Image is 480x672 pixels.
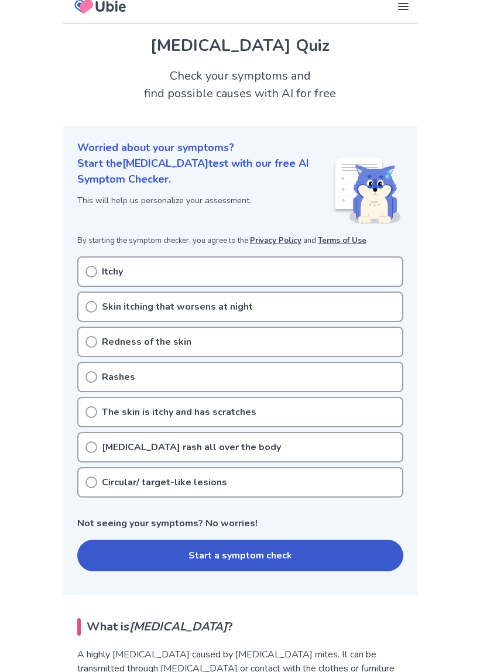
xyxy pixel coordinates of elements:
[102,475,227,489] p: Circular/ target-like lesions
[77,235,403,247] p: By starting the symptom checker, you agree to the and
[250,235,301,246] a: Privacy Policy
[77,540,403,571] button: Start a symptom check
[102,265,123,279] p: Itchy
[77,33,403,58] h1: [MEDICAL_DATA] Quiz
[63,67,417,102] h2: Check your symptoms and find possible causes with AI for free
[77,156,333,187] p: Start the [MEDICAL_DATA] test with our free AI Symptom Checker.
[102,300,253,314] p: Skin itching that worsens at night
[102,335,191,349] p: Redness of the skin
[102,405,256,419] p: The skin is itchy and has scratches
[102,440,281,454] p: [MEDICAL_DATA] rash all over the body
[333,158,401,224] img: Shiba
[77,618,403,636] h2: What is ?
[318,235,366,246] a: Terms of Use
[102,370,135,384] p: Rashes
[77,140,403,156] p: Worried about your symptoms?
[129,619,227,635] em: [MEDICAL_DATA]
[77,194,333,207] p: This will help us personalize your assessment.
[77,516,403,530] p: Not seeing your symptoms? No worries!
